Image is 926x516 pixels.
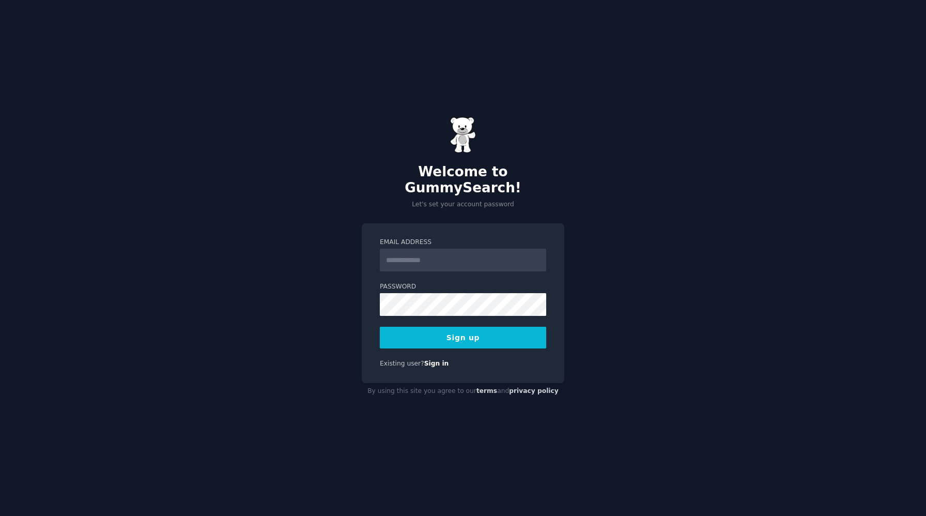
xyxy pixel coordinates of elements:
[362,383,564,400] div: By using this site you agree to our and
[450,117,476,153] img: Gummy Bear
[380,360,424,367] span: Existing user?
[476,387,497,394] a: terms
[380,238,546,247] label: Email Address
[380,282,546,292] label: Password
[362,200,564,209] p: Let's set your account password
[424,360,449,367] a: Sign in
[362,164,564,196] h2: Welcome to GummySearch!
[380,327,546,348] button: Sign up
[509,387,559,394] a: privacy policy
